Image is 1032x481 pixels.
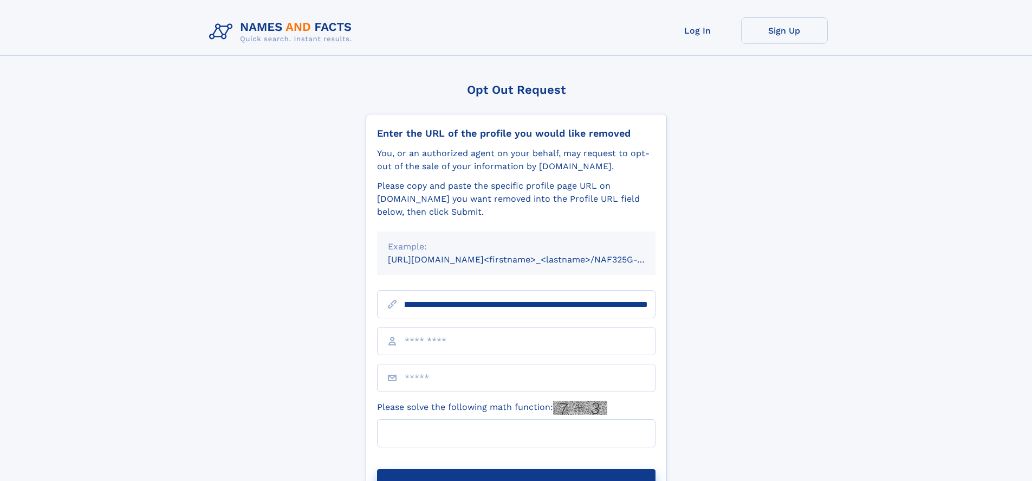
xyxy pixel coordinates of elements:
[388,254,676,265] small: [URL][DOMAIN_NAME]<firstname>_<lastname>/NAF325G-xxxxxxxx
[377,147,655,173] div: You, or an authorized agent on your behalf, may request to opt-out of the sale of your informatio...
[741,17,828,44] a: Sign Up
[654,17,741,44] a: Log In
[205,17,361,47] img: Logo Names and Facts
[377,401,607,415] label: Please solve the following math function:
[366,83,667,97] div: Opt Out Request
[377,127,655,139] div: Enter the URL of the profile you would like removed
[388,240,645,253] div: Example:
[377,179,655,219] div: Please copy and paste the specific profile page URL on [DOMAIN_NAME] you want removed into the Pr...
